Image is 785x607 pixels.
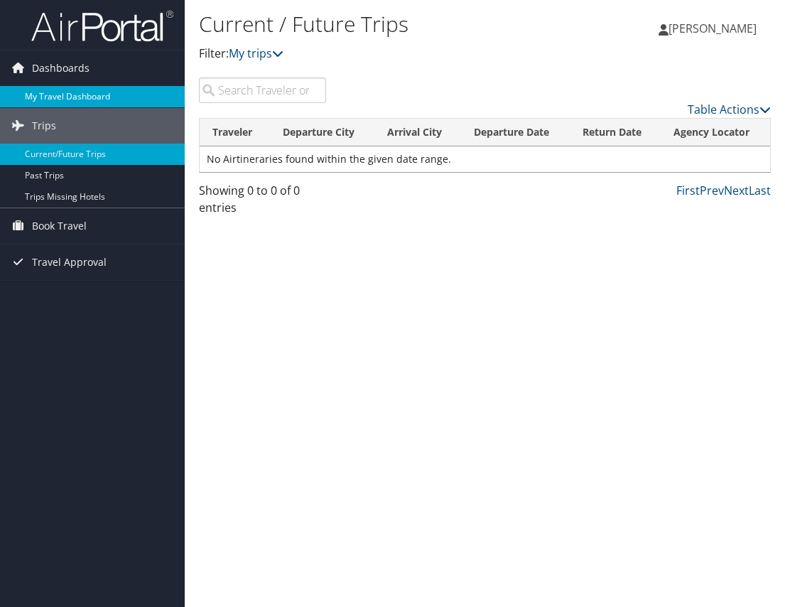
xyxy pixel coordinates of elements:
[661,119,770,146] th: Agency Locator: activate to sort column ascending
[200,146,770,172] td: No Airtineraries found within the given date range.
[570,119,661,146] th: Return Date: activate to sort column ascending
[32,245,107,280] span: Travel Approval
[668,21,757,36] span: [PERSON_NAME]
[659,7,771,50] a: [PERSON_NAME]
[229,45,283,61] a: My trips
[200,119,270,146] th: Traveler: activate to sort column ascending
[199,9,580,39] h1: Current / Future Trips
[199,45,580,63] p: Filter:
[700,183,724,198] a: Prev
[676,183,700,198] a: First
[724,183,749,198] a: Next
[688,102,771,117] a: Table Actions
[32,108,56,144] span: Trips
[199,182,326,223] div: Showing 0 to 0 of 0 entries
[270,119,374,146] th: Departure City: activate to sort column ascending
[374,119,461,146] th: Arrival City: activate to sort column ascending
[31,9,173,43] img: airportal-logo.png
[749,183,771,198] a: Last
[199,77,326,103] input: Search Traveler or Arrival City
[32,50,90,86] span: Dashboards
[461,119,570,146] th: Departure Date: activate to sort column descending
[32,208,87,244] span: Book Travel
